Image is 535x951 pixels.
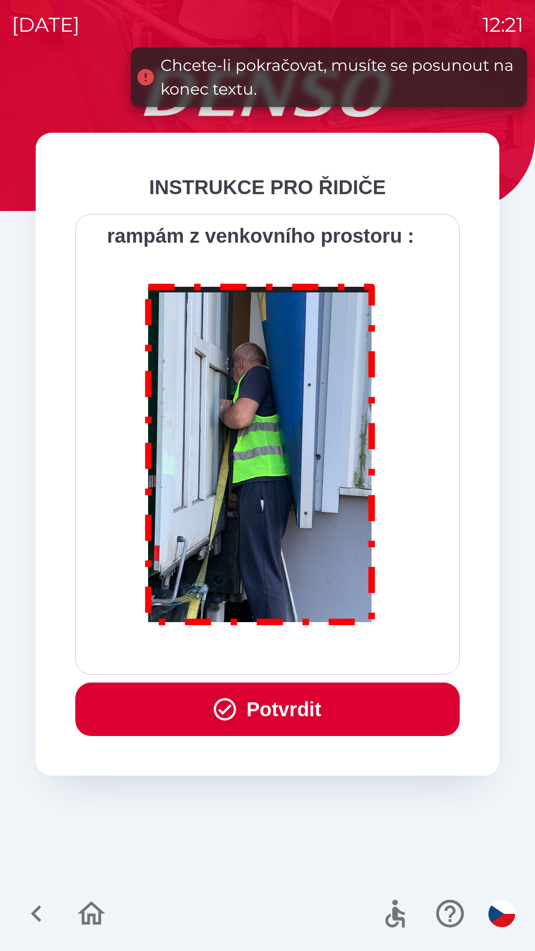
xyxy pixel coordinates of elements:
[482,10,523,40] p: 12:21
[488,900,515,927] img: cs flag
[36,69,499,117] img: Logo
[12,10,80,40] p: [DATE]
[75,683,460,736] button: Potvrdit
[75,172,460,202] div: INSTRUKCE PRO ŘIDIČE
[160,53,517,101] div: Chcete-li pokračovat, musíte se posunout na konec textu.
[134,270,387,634] img: M8MNayrTL6gAAAABJRU5ErkJggg==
